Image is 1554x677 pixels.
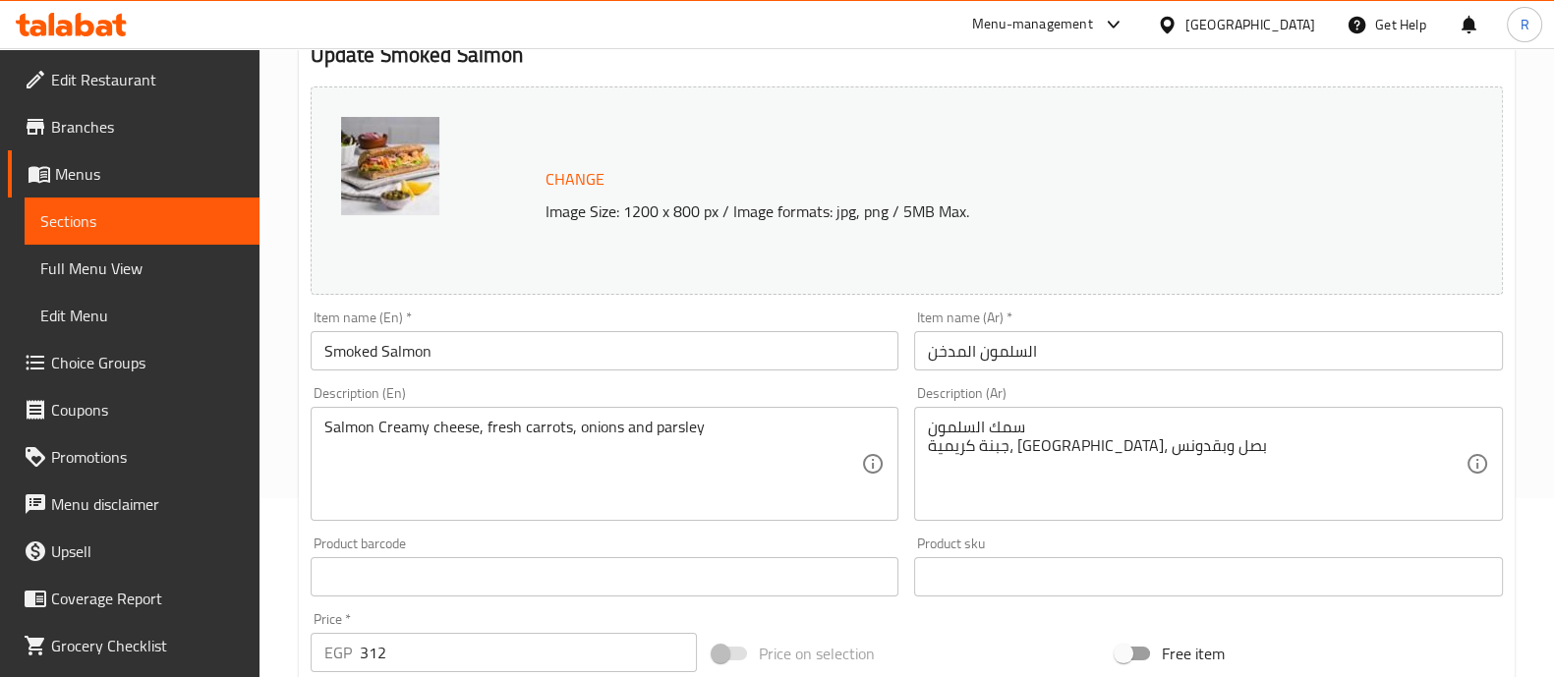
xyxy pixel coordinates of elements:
[360,633,698,672] input: Please enter price
[25,245,259,292] a: Full Menu View
[8,150,259,197] a: Menus
[8,103,259,150] a: Branches
[1520,14,1528,35] span: R
[311,557,899,596] input: Please enter product barcode
[311,331,899,370] input: Enter name En
[51,445,244,469] span: Promotions
[51,492,244,516] span: Menu disclaimer
[324,418,862,511] textarea: Salmon Creamy cheese, fresh carrots, onions and parsley
[40,256,244,280] span: Full Menu View
[8,433,259,480] a: Promotions
[8,622,259,669] a: Grocery Checklist
[8,56,259,103] a: Edit Restaurant
[25,197,259,245] a: Sections
[51,351,244,374] span: Choice Groups
[341,117,439,215] img: WhatsApp_Image_20250909_a638931026020962662.jpeg
[51,115,244,139] span: Branches
[8,480,259,528] a: Menu disclaimer
[25,292,259,339] a: Edit Menu
[928,418,1466,511] textarea: سمك السلمون جبنة كريمية، [GEOGRAPHIC_DATA]، بصل وبقدونس
[40,209,244,233] span: Sections
[8,575,259,622] a: Coverage Report
[51,398,244,422] span: Coupons
[51,634,244,657] span: Grocery Checklist
[914,331,1503,370] input: Enter name Ar
[1185,14,1315,35] div: [GEOGRAPHIC_DATA]
[546,165,604,194] span: Change
[8,386,259,433] a: Coupons
[759,642,875,665] span: Price on selection
[40,304,244,327] span: Edit Menu
[51,587,244,610] span: Coverage Report
[538,159,612,199] button: Change
[1162,642,1225,665] span: Free item
[51,68,244,91] span: Edit Restaurant
[8,528,259,575] a: Upsell
[55,162,244,186] span: Menus
[324,641,352,664] p: EGP
[538,199,1387,223] p: Image Size: 1200 x 800 px / Image formats: jpg, png / 5MB Max.
[914,557,1503,596] input: Please enter product sku
[51,539,244,563] span: Upsell
[972,13,1093,36] div: Menu-management
[311,40,1503,70] h2: Update Smoked Salmon
[8,339,259,386] a: Choice Groups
